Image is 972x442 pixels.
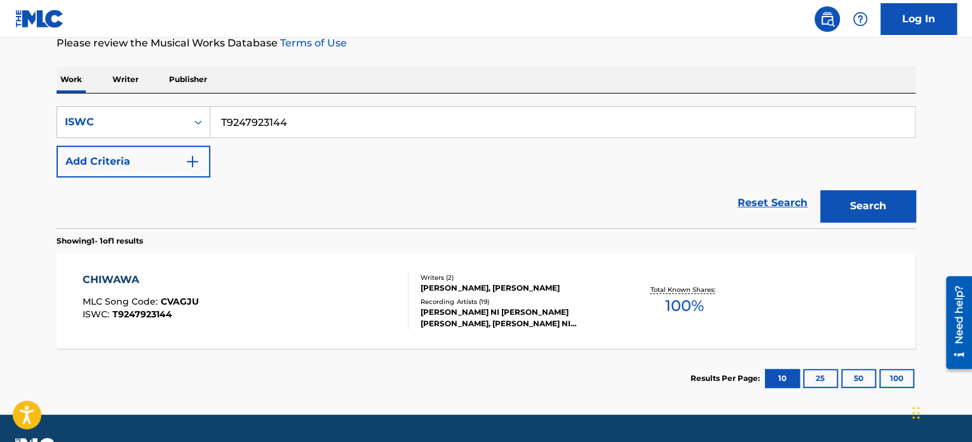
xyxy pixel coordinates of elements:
[57,253,915,349] a: CHIWAWAMLC Song Code:CVAGJUISWC:T9247923144Writers (2)[PERSON_NAME], [PERSON_NAME]Recording Artis...
[912,394,920,432] div: Drag
[15,10,64,28] img: MLC Logo
[421,307,612,329] div: [PERSON_NAME] NI [PERSON_NAME] [PERSON_NAME], [PERSON_NAME] NI [PERSON_NAME] [PERSON_NAME], [PERS...
[65,114,179,130] div: ISWC
[421,273,612,282] div: Writers ( 2 )
[665,294,703,317] span: 100 %
[165,66,211,93] p: Publisher
[57,66,86,93] p: Work
[936,272,972,374] iframe: Resource Center
[765,369,800,388] button: 10
[691,373,763,384] p: Results Per Page:
[57,235,143,247] p: Showing 1 - 1 of 1 results
[161,296,199,307] span: CVAGJU
[57,106,915,228] form: Search Form
[908,381,972,442] iframe: Chat Widget
[820,190,915,222] button: Search
[83,308,112,320] span: ISWC :
[278,37,347,49] a: Terms of Use
[879,369,914,388] button: 100
[57,146,210,177] button: Add Criteria
[421,297,612,307] div: Recording Artists ( 19 )
[650,285,718,294] p: Total Known Shares:
[841,369,876,388] button: 50
[57,36,915,51] p: Please review the Musical Works Database
[847,6,873,32] div: Help
[803,369,838,388] button: 25
[820,11,835,27] img: search
[83,296,161,307] span: MLC Song Code :
[83,272,199,287] div: CHIWAWA
[881,3,957,35] a: Log In
[731,189,814,217] a: Reset Search
[853,11,868,27] img: help
[421,282,612,294] div: [PERSON_NAME], [PERSON_NAME]
[185,154,200,169] img: 9d2ae6d4665cec9f34b9.svg
[814,6,840,32] a: Public Search
[112,308,172,320] span: T9247923144
[109,66,142,93] p: Writer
